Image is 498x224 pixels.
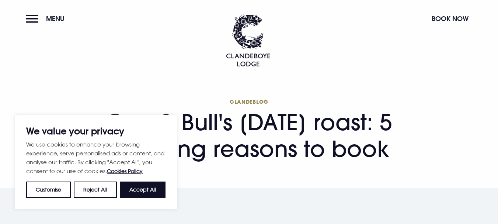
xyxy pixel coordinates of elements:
button: Accept All [120,182,166,198]
img: Clandeboye Lodge [226,14,270,66]
button: Book Now [428,11,472,27]
p: We use cookies to enhance your browsing experience, serve personalised ads or content, and analys... [26,140,166,176]
button: Customise [26,182,71,198]
p: We value your privacy [26,127,166,135]
div: We value your privacy [15,115,177,209]
span: Clandeblog [90,98,408,105]
a: Cookies Policy [107,168,143,174]
span: Menu [46,14,65,23]
button: Reject All [74,182,116,198]
h1: Coq & Bull's [DATE] roast: 5 tempting reasons to book [90,98,408,162]
button: Menu [26,11,68,27]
